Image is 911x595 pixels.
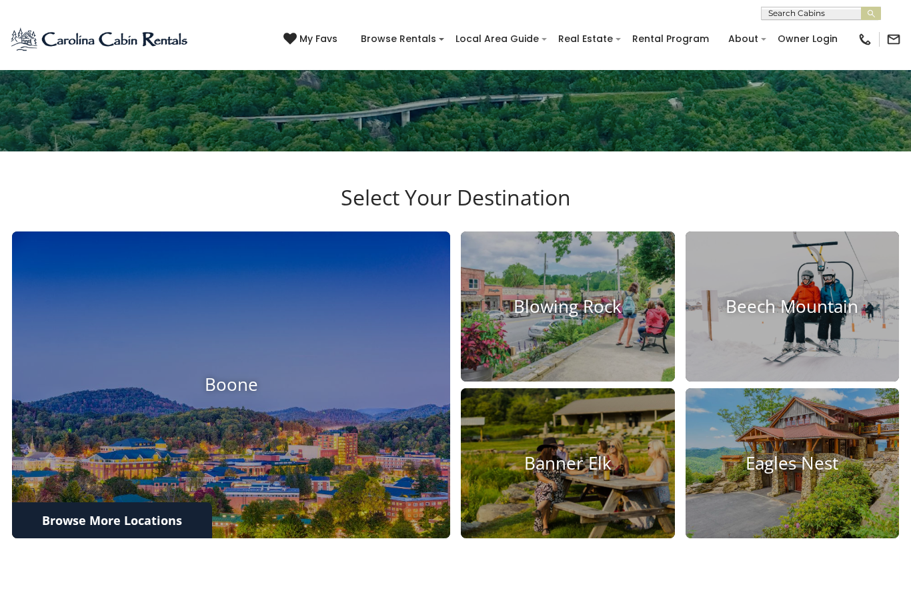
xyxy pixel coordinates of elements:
[886,32,901,47] img: mail-regular-black.png
[461,388,675,538] a: Banner Elk
[686,388,900,538] a: Eagles Nest
[10,26,190,53] img: Blue-2.png
[686,231,900,382] a: Beech Mountain
[283,32,341,47] a: My Favs
[686,453,900,474] h4: Eagles Nest
[461,296,675,317] h4: Blowing Rock
[12,375,450,396] h4: Boone
[354,29,443,49] a: Browse Rentals
[722,29,765,49] a: About
[686,296,900,317] h4: Beech Mountain
[626,29,716,49] a: Rental Program
[771,29,844,49] a: Owner Login
[10,185,901,231] h3: Select Your Destination
[461,231,675,382] a: Blowing Rock
[299,32,337,46] span: My Favs
[552,29,620,49] a: Real Estate
[449,29,546,49] a: Local Area Guide
[858,32,872,47] img: phone-regular-black.png
[12,231,450,538] a: Boone
[12,502,212,538] a: Browse More Locations
[461,453,675,474] h4: Banner Elk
